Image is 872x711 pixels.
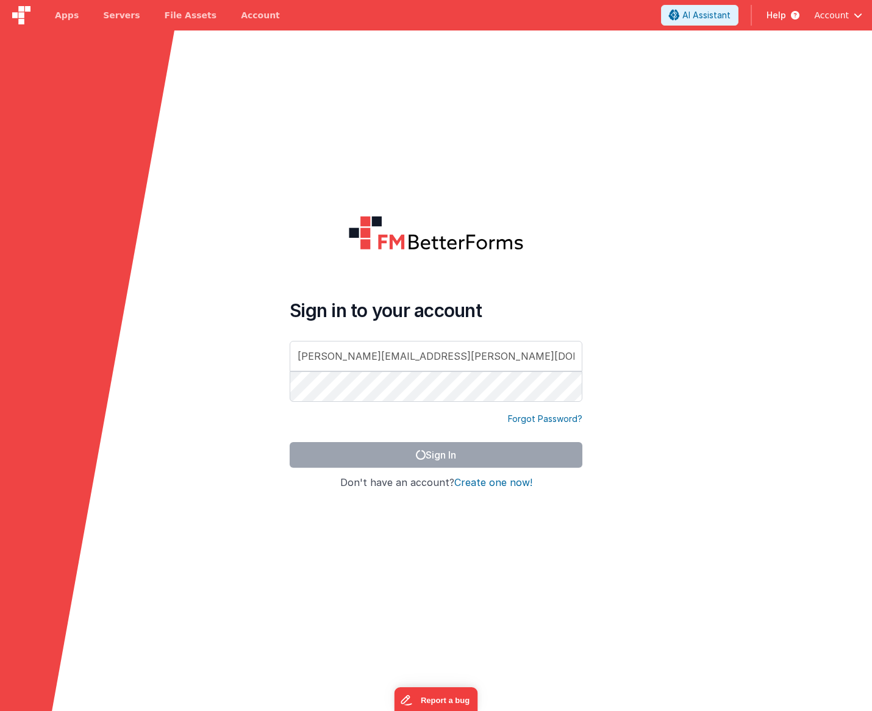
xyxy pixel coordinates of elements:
button: Sign In [290,442,582,468]
span: Servers [103,9,140,21]
button: Account [814,9,862,21]
button: AI Assistant [661,5,738,26]
h4: Don't have an account? [290,477,582,488]
a: Forgot Password? [508,413,582,425]
span: File Assets [165,9,217,21]
button: Create one now! [454,477,532,488]
span: Apps [55,9,79,21]
h4: Sign in to your account [290,299,582,321]
span: Help [767,9,786,21]
span: Account [814,9,849,21]
span: AI Assistant [682,9,731,21]
input: Email Address [290,341,582,371]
